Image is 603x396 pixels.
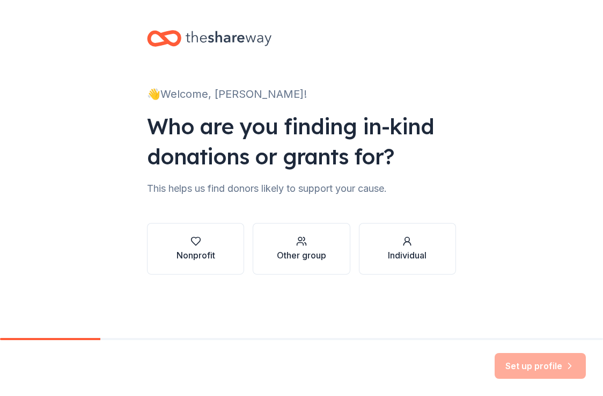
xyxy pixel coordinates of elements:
[253,223,350,275] button: Other group
[177,249,215,262] div: Nonprofit
[147,111,456,171] div: Who are you finding in-kind donations or grants for?
[359,223,456,275] button: Individual
[388,249,426,262] div: Individual
[147,180,456,197] div: This helps us find donors likely to support your cause.
[147,223,244,275] button: Nonprofit
[277,249,326,262] div: Other group
[147,85,456,103] div: 👋 Welcome, [PERSON_NAME]!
